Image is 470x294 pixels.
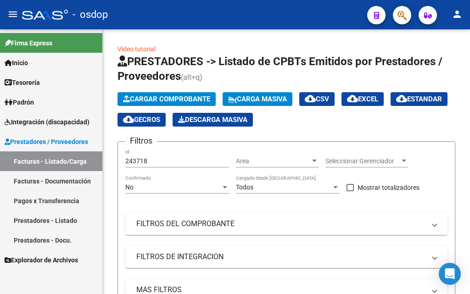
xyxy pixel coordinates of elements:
[228,95,287,103] span: Carga Masiva
[125,183,134,191] span: No
[341,92,384,106] button: EXCEL
[236,183,253,191] span: Todos
[136,219,425,229] mat-panel-title: FILTROS DEL COMPROBANTE
[452,9,463,20] mat-icon: person
[5,38,52,48] span: Firma Express
[396,95,442,103] span: Estandar
[123,116,160,124] span: Gecros
[5,58,28,68] span: Inicio
[347,95,378,103] span: EXCEL
[439,263,461,285] div: Open Intercom Messenger
[117,55,442,83] span: PRESTADORES -> Listado de CPBTs Emitidos por Prestadores / Proveedores
[391,92,448,106] button: Estandar
[5,255,78,265] span: Explorador de Archivos
[5,78,40,88] span: Tesorería
[125,213,448,235] mat-expansion-panel-header: FILTROS DEL COMPROBANTE
[73,5,108,25] span: - osdop
[181,73,202,82] span: (alt+q)
[117,45,156,53] a: Video tutorial
[396,93,407,104] mat-icon: cloud_download
[358,182,420,193] span: Mostrar totalizadores
[223,92,292,106] button: Carga Masiva
[5,117,90,127] span: Integración (discapacidad)
[5,137,88,147] span: Prestadores / Proveedores
[117,113,166,127] button: Gecros
[125,246,448,268] mat-expansion-panel-header: FILTROS DE INTEGRACION
[305,93,316,104] mat-icon: cloud_download
[7,9,18,20] mat-icon: menu
[5,97,34,107] span: Padrón
[178,116,247,124] span: Descarga Masiva
[173,113,253,127] button: Descarga Masiva
[125,134,157,147] h3: Filtros
[299,92,335,106] button: CSV
[136,252,425,262] mat-panel-title: FILTROS DE INTEGRACION
[173,113,253,127] app-download-masive: Descarga masiva de comprobantes (adjuntos)
[117,92,216,106] button: Cargar Comprobante
[123,114,134,125] mat-icon: cloud_download
[325,157,400,165] span: Seleccionar Gerenciador
[347,93,358,104] mat-icon: cloud_download
[305,95,329,103] span: CSV
[123,95,210,103] span: Cargar Comprobante
[236,157,310,165] span: Area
